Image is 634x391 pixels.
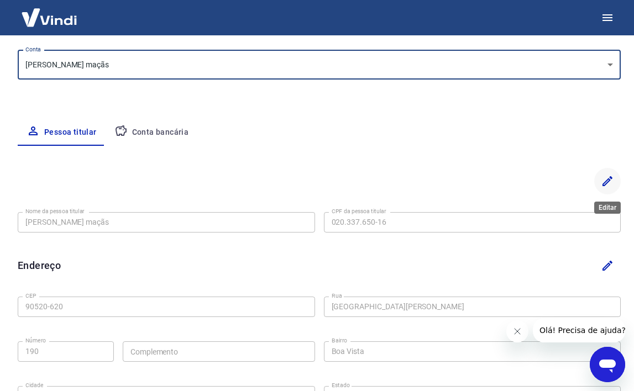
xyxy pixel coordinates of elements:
[25,207,85,215] label: Nome da pessoa titular
[332,381,350,389] label: Estado
[332,207,386,215] label: CPF da pessoa titular
[332,336,347,345] label: Bairro
[533,318,625,342] iframe: Mensagem da empresa
[18,50,621,80] div: [PERSON_NAME] maçãs
[594,168,621,194] button: Editar
[25,336,46,345] label: Número
[590,347,625,382] iframe: Botão para abrir a janela de mensagens
[18,119,106,146] button: Pessoa titular
[594,202,621,214] div: Editar
[7,8,93,17] span: Olá! Precisa de ajuda?
[13,1,85,34] img: Vindi
[25,292,36,300] label: CEP
[594,252,621,279] button: Editar
[18,258,61,273] h6: Endereço
[106,119,198,146] button: Conta bancária
[332,292,342,300] label: Rua
[506,320,528,342] iframe: Fechar mensagem
[25,45,41,54] label: Conta
[25,381,43,389] label: Cidade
